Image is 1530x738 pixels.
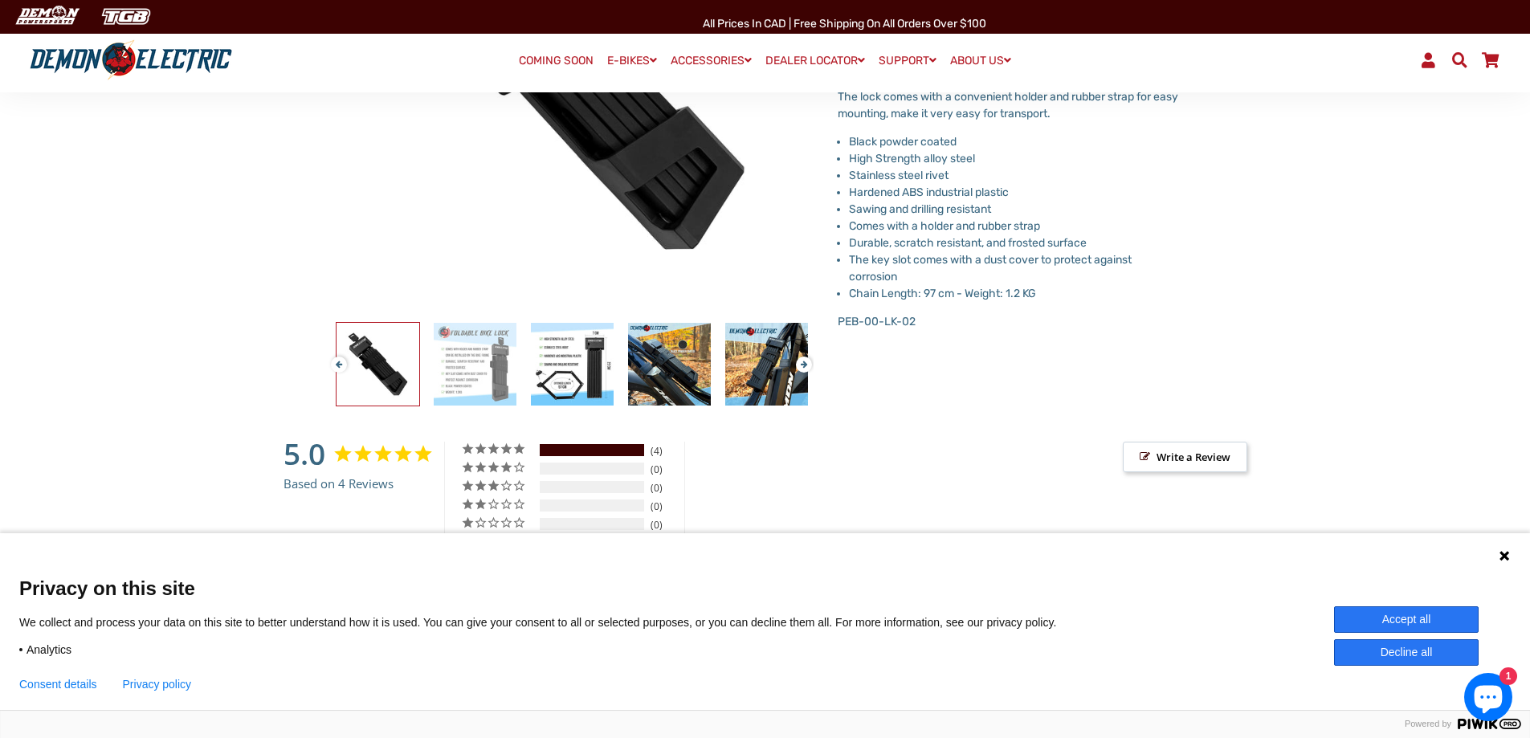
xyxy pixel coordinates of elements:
[725,323,808,406] img: Foldable Bike Lock - Demon Electric
[873,49,942,72] a: SUPPORT
[1334,606,1479,633] button: Accept all
[602,49,663,72] a: E-BIKES
[1459,673,1517,725] inbox-online-store-chat: Shopify online store chat
[703,17,986,31] span: All Prices in CAD | Free shipping on all orders over $100
[8,3,85,30] img: Demon Electric
[513,50,599,72] a: COMING SOON
[838,313,1178,330] p: PEB-00-LK-02
[337,323,419,406] img: Foldable Bike Lock - Demon Electric
[540,444,644,456] div: 5-Star Ratings
[796,349,806,367] button: Next
[849,184,1178,201] li: Hardened ABS industrial plastic
[849,133,1178,150] li: Black powder coated
[19,577,1511,600] span: Privacy on this site
[1123,442,1247,472] span: Write a Review
[123,678,192,691] a: Privacy policy
[540,444,644,456] div: 100%
[849,167,1178,184] li: Stainless steel rivet
[93,3,159,30] img: TGB Canada
[461,442,537,455] div: 5 ★
[760,49,871,72] a: DEALER LOCATOR
[849,251,1178,285] li: The key slot comes with a dust cover to protect against corrosion
[628,323,711,406] img: Foldable Bike Lock - Demon Electric
[19,615,1080,630] p: We collect and process your data on this site to better understand how it is used. You can give y...
[647,444,680,458] div: 4
[665,49,757,72] a: ACCESSORIES
[284,433,325,474] strong: 5.0
[945,49,1017,72] a: ABOUT US
[19,678,97,691] button: Consent details
[1398,719,1458,729] span: Powered by
[849,218,1178,234] li: Comes with a holder and rubber strap
[24,39,238,81] img: Demon Electric logo
[531,323,614,406] img: Foldable Bike Lock - Demon Electric
[1334,639,1479,666] button: Decline all
[849,150,1178,167] li: High Strength alloy steel
[27,642,71,657] span: Analytics
[849,234,1178,251] li: Durable, scratch resistant, and frosted surface
[331,349,341,367] button: Previous
[849,285,1178,302] li: Chain Length: 97 cm - Weight: 1.2 KG
[434,323,516,406] img: Foldable Bike Lock - Demon Electric
[838,88,1178,122] p: The lock comes with a convenient holder and rubber strap for easy mounting, make it very easy for...
[284,475,394,493] span: Based on 4 Reviews
[849,201,1178,218] li: Sawing and drilling resistant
